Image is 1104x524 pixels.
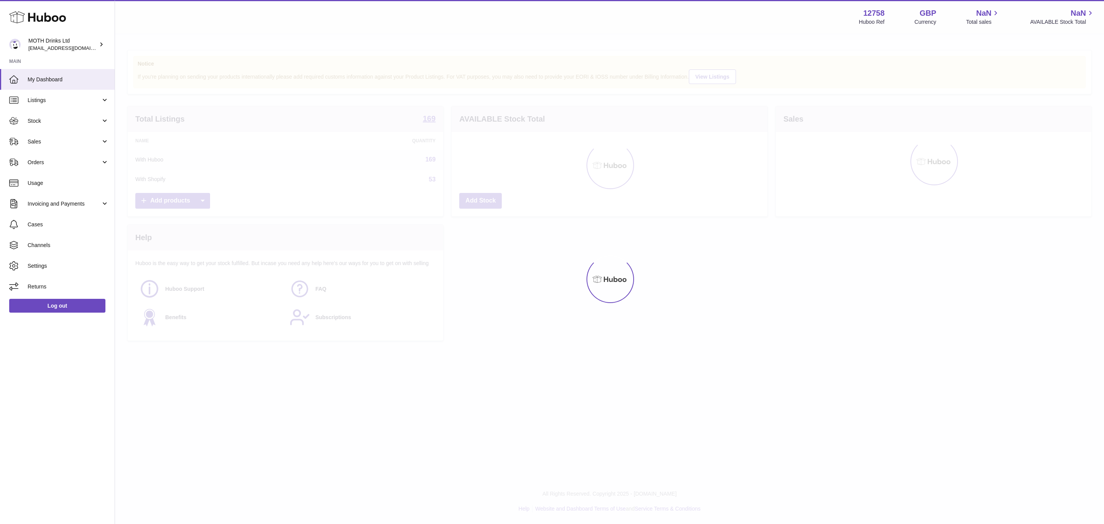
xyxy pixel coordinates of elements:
strong: GBP [920,8,936,18]
span: Settings [28,262,109,270]
span: Sales [28,138,101,145]
span: Listings [28,97,101,104]
span: [EMAIL_ADDRESS][DOMAIN_NAME] [28,45,113,51]
span: AVAILABLE Stock Total [1030,18,1095,26]
span: Returns [28,283,109,290]
a: Log out [9,299,105,313]
a: NaN Total sales [966,8,1000,26]
div: Huboo Ref [859,18,885,26]
span: Invoicing and Payments [28,200,101,208]
span: Total sales [966,18,1000,26]
span: My Dashboard [28,76,109,83]
span: NaN [1071,8,1086,18]
span: Usage [28,180,109,187]
span: NaN [976,8,991,18]
a: NaN AVAILABLE Stock Total [1030,8,1095,26]
div: MOTH Drinks Ltd [28,37,97,52]
span: Channels [28,242,109,249]
span: Stock [28,117,101,125]
div: Currency [915,18,936,26]
span: Orders [28,159,101,166]
img: internalAdmin-12758@internal.huboo.com [9,39,21,50]
strong: 12758 [863,8,885,18]
span: Cases [28,221,109,228]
